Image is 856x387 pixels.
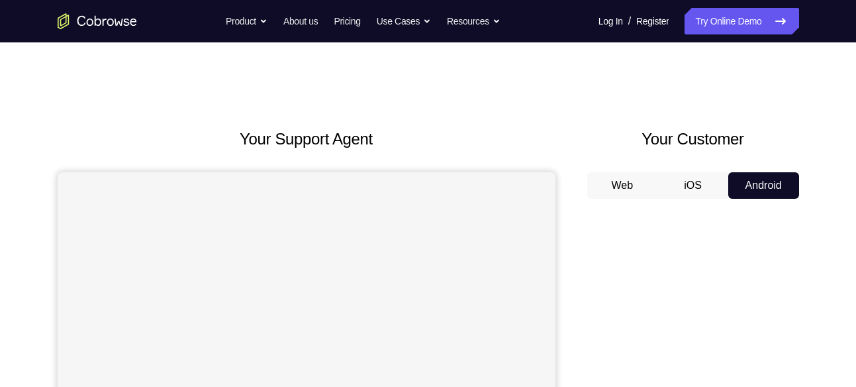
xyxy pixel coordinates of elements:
h2: Your Support Agent [58,127,555,151]
button: Use Cases [377,8,431,34]
button: Product [226,8,267,34]
a: Register [636,8,669,34]
span: / [628,13,631,29]
h2: Your Customer [587,127,799,151]
a: Pricing [334,8,360,34]
a: About us [283,8,318,34]
button: Android [728,172,799,199]
button: Resources [447,8,500,34]
a: Go to the home page [58,13,137,29]
button: iOS [657,172,728,199]
a: Try Online Demo [685,8,798,34]
a: Log In [598,8,623,34]
button: Web [587,172,658,199]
